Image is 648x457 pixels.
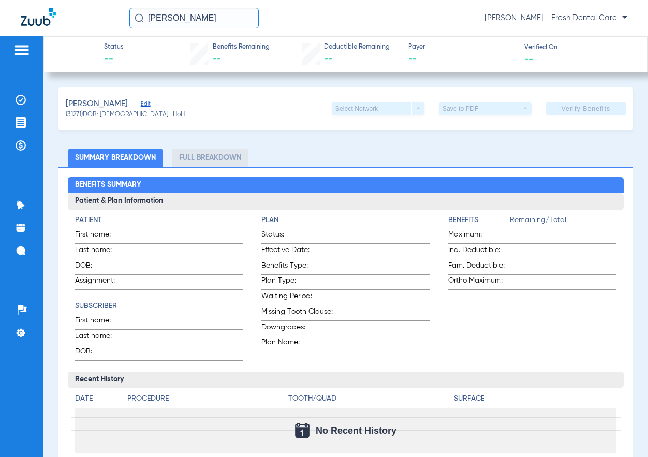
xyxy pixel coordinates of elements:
span: Fam. Deductible: [448,260,510,274]
h4: Date [75,393,119,404]
input: Search for patients [129,8,259,28]
iframe: Chat Widget [596,407,648,457]
span: Waiting Period: [261,291,337,305]
app-breakdown-title: Surface [454,393,616,408]
span: Verified On [524,43,631,53]
h4: Benefits [448,215,510,226]
span: Benefits Type: [261,260,337,274]
h4: Tooth/Quad [288,393,451,404]
span: Plan Name: [261,337,337,351]
h4: Patient [75,215,244,226]
span: [PERSON_NAME] [66,98,128,111]
span: Missing Tooth Clause: [261,306,337,320]
h2: Benefits Summary [68,177,624,194]
span: -- [524,53,534,64]
span: Ortho Maximum: [448,275,510,289]
span: No Recent History [316,425,396,436]
img: hamburger-icon [13,44,30,56]
span: Ind. Deductible: [448,245,510,259]
li: Full Breakdown [172,149,248,167]
img: Zuub Logo [21,8,56,26]
span: Benefits Remaining [213,43,270,52]
h4: Procedure [127,393,285,404]
span: DOB: [75,260,126,274]
span: Last name: [75,245,126,259]
span: Edit [141,100,150,110]
span: Last name: [75,331,126,345]
span: Plan Type: [261,275,337,289]
h3: Recent History [68,372,624,388]
span: -- [213,55,221,63]
h3: Patient & Plan Information [68,193,624,210]
li: Summary Breakdown [68,149,163,167]
app-breakdown-title: Tooth/Quad [288,393,451,408]
h4: Subscriber [75,301,244,312]
app-breakdown-title: Date [75,393,119,408]
span: Remaining/Total [510,215,617,229]
span: -- [408,53,516,66]
app-breakdown-title: Benefits [448,215,510,229]
span: Downgrades: [261,322,337,336]
span: Assignment: [75,275,126,289]
app-breakdown-title: Procedure [127,393,285,408]
span: -- [324,55,332,63]
span: Deductible Remaining [324,43,390,52]
span: [PERSON_NAME] - Fresh Dental Care [485,13,627,23]
span: DOB: [75,346,126,360]
span: Payer [408,43,516,52]
span: Effective Date: [261,245,337,259]
span: Status [104,43,124,52]
img: Calendar [295,423,310,438]
span: Status: [261,229,337,243]
span: -- [104,53,124,66]
span: First name: [75,229,126,243]
h4: Surface [454,393,616,404]
img: Search Icon [135,13,144,23]
h4: Plan [261,215,430,226]
span: Maximum: [448,229,510,243]
span: First name: [75,315,126,329]
span: (31271) DOB: [DEMOGRAPHIC_DATA] - HoH [66,111,185,120]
